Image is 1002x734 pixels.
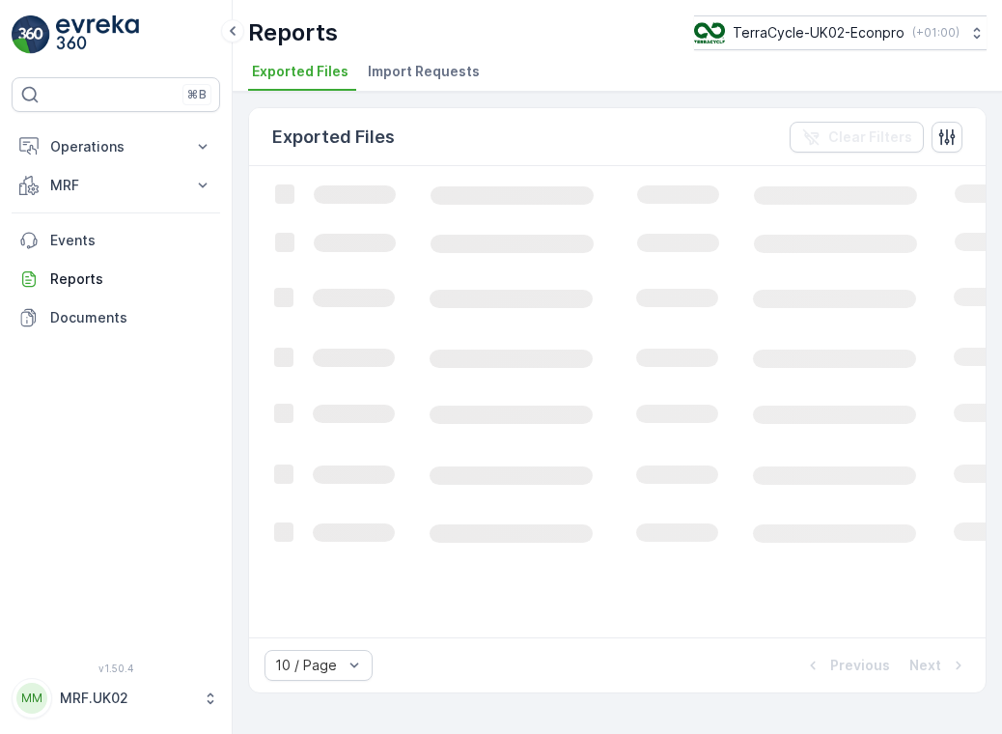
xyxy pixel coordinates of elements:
button: Clear Filters [790,122,924,153]
span: Exported Files [252,62,348,81]
p: Next [909,656,941,675]
button: TerraCycle-UK02-Econpro(+01:00) [694,15,987,50]
a: Events [12,221,220,260]
div: MM [16,683,47,714]
p: Reports [248,17,338,48]
p: MRF.UK02 [60,689,193,708]
p: Events [50,231,212,250]
span: v 1.50.4 [12,663,220,674]
p: Documents [50,308,212,327]
p: Clear Filters [828,127,912,147]
a: Reports [12,260,220,298]
img: logo_light-DOdMpM7g.png [56,15,139,54]
p: ( +01:00 ) [912,25,960,41]
p: MRF [50,176,181,195]
p: Exported Files [272,124,395,151]
img: terracycle_logo_wKaHoWT.png [694,22,725,43]
p: TerraCycle-UK02-Econpro [733,23,905,42]
button: MMMRF.UK02 [12,678,220,719]
span: Import Requests [368,62,480,81]
button: Previous [801,654,892,677]
img: logo [12,15,50,54]
p: Previous [830,656,890,675]
button: Next [907,654,970,677]
a: Documents [12,298,220,337]
button: MRF [12,166,220,205]
p: ⌘B [187,87,207,102]
p: Operations [50,137,181,156]
button: Operations [12,127,220,166]
p: Reports [50,269,212,289]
